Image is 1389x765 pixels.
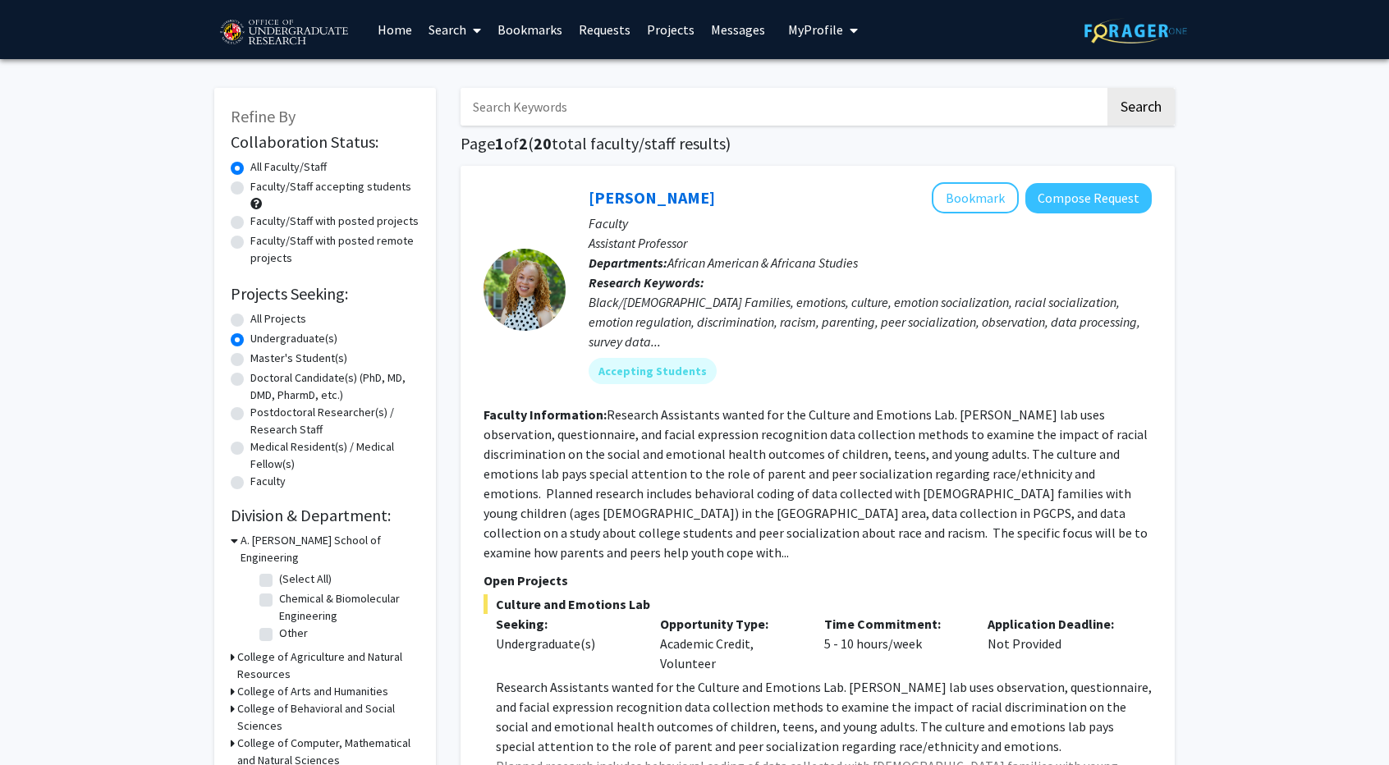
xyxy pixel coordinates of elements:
[1084,18,1187,44] img: ForagerOne Logo
[589,254,667,271] b: Departments:
[639,1,703,58] a: Projects
[534,133,552,153] span: 20
[484,594,1152,614] span: Culture and Emotions Lab
[589,187,715,208] a: [PERSON_NAME]
[496,634,635,653] div: Undergraduate(s)
[279,570,332,588] label: (Select All)
[667,254,858,271] span: African American & Africana Studies
[988,614,1127,634] p: Application Deadline:
[231,132,419,152] h2: Collaboration Status:
[231,284,419,304] h2: Projects Seeking:
[250,438,419,473] label: Medical Resident(s) / Medical Fellow(s)
[589,274,704,291] b: Research Keywords:
[237,683,388,700] h3: College of Arts and Humanities
[589,233,1152,253] p: Assistant Professor
[237,700,419,735] h3: College of Behavioral and Social Sciences
[461,134,1175,153] h1: Page of ( total faculty/staff results)
[703,1,773,58] a: Messages
[648,614,812,673] div: Academic Credit, Volunteer
[250,473,286,490] label: Faculty
[250,330,337,347] label: Undergraduate(s)
[489,1,571,58] a: Bookmarks
[589,358,717,384] mat-chip: Accepting Students
[484,570,1152,590] p: Open Projects
[420,1,489,58] a: Search
[788,21,843,38] span: My Profile
[237,648,419,683] h3: College of Agriculture and Natural Resources
[519,133,528,153] span: 2
[571,1,639,58] a: Requests
[496,677,1152,756] p: Research Assistants wanted for the Culture and Emotions Lab. [PERSON_NAME] lab uses observation, ...
[250,350,347,367] label: Master's Student(s)
[461,88,1105,126] input: Search Keywords
[250,232,419,267] label: Faculty/Staff with posted remote projects
[250,310,306,328] label: All Projects
[369,1,420,58] a: Home
[250,404,419,438] label: Postdoctoral Researcher(s) / Research Staff
[484,406,1148,561] fg-read-more: Research Assistants wanted for the Culture and Emotions Lab. [PERSON_NAME] lab uses observation, ...
[975,614,1139,673] div: Not Provided
[279,625,308,642] label: Other
[279,590,415,625] label: Chemical & Biomolecular Engineering
[589,292,1152,351] div: Black/[DEMOGRAPHIC_DATA] Families, emotions, culture, emotion socialization, racial socialization...
[241,532,419,566] h3: A. [PERSON_NAME] School of Engineering
[250,158,327,176] label: All Faculty/Staff
[812,614,976,673] div: 5 - 10 hours/week
[484,406,607,423] b: Faculty Information:
[250,213,419,230] label: Faculty/Staff with posted projects
[231,106,296,126] span: Refine By
[1025,183,1152,213] button: Compose Request to Angel Dunbar
[214,12,353,53] img: University of Maryland Logo
[932,182,1019,213] button: Add Angel Dunbar to Bookmarks
[250,178,411,195] label: Faculty/Staff accepting students
[660,614,800,634] p: Opportunity Type:
[250,369,419,404] label: Doctoral Candidate(s) (PhD, MD, DMD, PharmD, etc.)
[12,691,70,753] iframe: Chat
[1107,88,1175,126] button: Search
[231,506,419,525] h2: Division & Department:
[495,133,504,153] span: 1
[496,614,635,634] p: Seeking:
[824,614,964,634] p: Time Commitment:
[589,213,1152,233] p: Faculty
